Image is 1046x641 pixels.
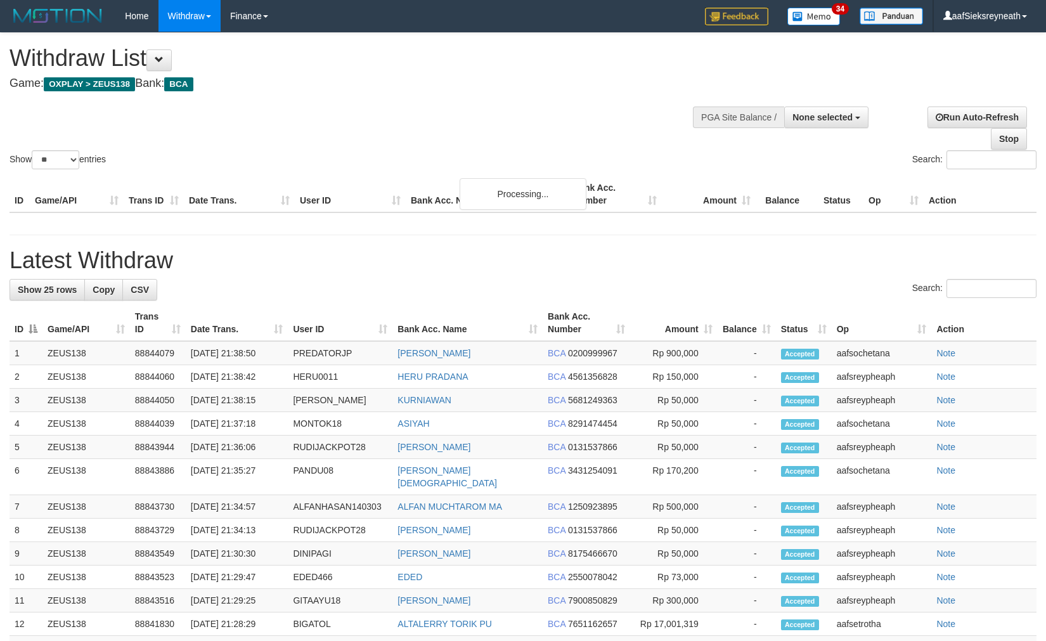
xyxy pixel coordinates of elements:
[912,279,1036,298] label: Search:
[568,525,617,535] span: Copy 0131537866 to clipboard
[288,412,392,436] td: MONTOK18
[781,573,819,583] span: Accepted
[548,595,565,605] span: BCA
[991,128,1027,150] a: Stop
[130,305,186,341] th: Trans ID: activate to sort column ascending
[130,389,186,412] td: 88844050
[30,176,124,212] th: Game/API
[130,495,186,519] td: 88843730
[130,542,186,566] td: 88843549
[288,612,392,636] td: BIGATOL
[42,341,130,365] td: ZEUS138
[936,442,955,452] a: Note
[548,465,565,476] span: BCA
[832,589,932,612] td: aafsreypheaph
[10,365,42,389] td: 2
[832,412,932,436] td: aafsochetana
[10,176,30,212] th: ID
[718,341,776,365] td: -
[568,619,617,629] span: Copy 7651162657 to clipboard
[860,8,923,25] img: panduan.png
[186,459,288,495] td: [DATE] 21:35:27
[781,466,819,477] span: Accepted
[397,619,492,629] a: ALTALERRY TORIK PU
[10,46,685,71] h1: Withdraw List
[44,77,135,91] span: OXPLAY > ZEUS138
[130,566,186,589] td: 88843523
[42,495,130,519] td: ZEUS138
[397,595,470,605] a: [PERSON_NAME]
[781,419,819,430] span: Accepted
[42,542,130,566] td: ZEUS138
[781,619,819,630] span: Accepted
[548,525,565,535] span: BCA
[936,548,955,559] a: Note
[548,548,565,559] span: BCA
[186,412,288,436] td: [DATE] 21:37:18
[630,589,718,612] td: Rp 300,000
[186,589,288,612] td: [DATE] 21:29:25
[927,107,1027,128] a: Run Auto-Refresh
[42,519,130,542] td: ZEUS138
[42,412,130,436] td: ZEUS138
[397,372,468,382] a: HERU PRADANA
[832,3,849,15] span: 34
[832,542,932,566] td: aafsreypheaph
[718,589,776,612] td: -
[10,279,85,301] a: Show 25 rows
[832,566,932,589] td: aafsreypheaph
[288,389,392,412] td: [PERSON_NAME]
[10,6,106,25] img: MOTION_logo.png
[832,365,932,389] td: aafsreypheaph
[84,279,123,301] a: Copy
[10,542,42,566] td: 9
[130,589,186,612] td: 88843516
[630,495,718,519] td: Rp 500,000
[630,305,718,341] th: Amount: activate to sort column ascending
[131,285,149,295] span: CSV
[288,589,392,612] td: GITAAYU18
[548,395,565,405] span: BCA
[781,372,819,383] span: Accepted
[186,365,288,389] td: [DATE] 21:38:42
[718,542,776,566] td: -
[548,619,565,629] span: BCA
[936,595,955,605] a: Note
[718,612,776,636] td: -
[130,365,186,389] td: 88844060
[936,418,955,429] a: Note
[936,525,955,535] a: Note
[781,596,819,607] span: Accepted
[832,389,932,412] td: aafsreypheaph
[718,495,776,519] td: -
[186,519,288,542] td: [DATE] 21:34:13
[93,285,115,295] span: Copy
[936,572,955,582] a: Note
[186,542,288,566] td: [DATE] 21:30:30
[781,549,819,560] span: Accepted
[288,566,392,589] td: EDED466
[568,548,617,559] span: Copy 8175466670 to clipboard
[10,341,42,365] td: 1
[832,519,932,542] td: aafsreypheaph
[186,436,288,459] td: [DATE] 21:36:06
[130,612,186,636] td: 88841830
[186,566,288,589] td: [DATE] 21:29:47
[931,305,1036,341] th: Action
[130,459,186,495] td: 88843886
[568,176,662,212] th: Bank Acc. Number
[912,150,1036,169] label: Search:
[718,459,776,495] td: -
[543,305,630,341] th: Bank Acc. Number: activate to sort column ascending
[397,465,497,488] a: [PERSON_NAME][DEMOGRAPHIC_DATA]
[10,459,42,495] td: 6
[568,502,617,512] span: Copy 1250923895 to clipboard
[568,595,617,605] span: Copy 7900850829 to clipboard
[10,436,42,459] td: 5
[946,279,1036,298] input: Search:
[630,542,718,566] td: Rp 50,000
[10,389,42,412] td: 3
[630,341,718,365] td: Rp 900,000
[10,305,42,341] th: ID: activate to sort column descending
[10,77,685,90] h4: Game: Bank:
